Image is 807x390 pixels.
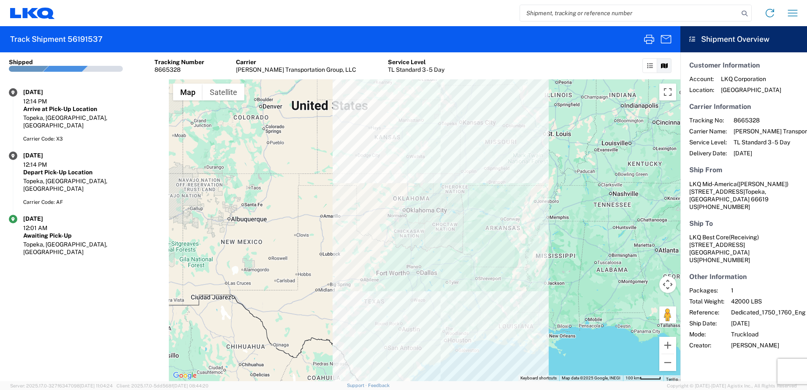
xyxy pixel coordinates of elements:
[680,26,807,52] header: Shipment Overview
[626,376,640,380] span: 100 km
[689,75,714,83] span: Account:
[659,306,676,323] button: Drag Pegman onto the map to open Street View
[737,181,788,187] span: ([PERSON_NAME])
[520,5,739,21] input: Shipment, tracking or reference number
[347,383,368,388] a: Support
[23,215,65,222] div: [DATE]
[23,232,160,239] div: Awaiting Pick-Up
[689,298,724,305] span: Total Weight:
[689,341,724,349] span: Creator:
[689,330,724,338] span: Mode:
[689,61,798,69] h5: Customer Information
[689,138,727,146] span: Service Level:
[23,168,160,176] div: Depart Pick-Up Location
[23,241,160,256] div: Topeka, [GEOGRAPHIC_DATA], [GEOGRAPHIC_DATA]
[80,383,113,388] span: [DATE] 11:04:24
[171,370,199,381] a: Open this area in Google Maps (opens a new window)
[667,382,797,390] span: Copyright © [DATE]-[DATE] Agistix Inc., All Rights Reserved
[659,337,676,354] button: Zoom in
[689,188,745,195] span: [STREET_ADDRESS]
[23,152,65,159] div: [DATE]
[689,234,759,248] span: LKQ Best Core [STREET_ADDRESS]
[659,354,676,371] button: Zoom out
[23,161,65,168] div: 12:14 PM
[689,127,727,135] span: Carrier Name:
[721,86,781,94] span: [GEOGRAPHIC_DATA]
[623,375,663,381] button: Map Scale: 100 km per 46 pixels
[689,273,798,281] h5: Other Information
[689,86,714,94] span: Location:
[23,135,160,143] div: Carrier Code: X3
[689,287,724,294] span: Packages:
[23,177,160,192] div: Topeka, [GEOGRAPHIC_DATA], [GEOGRAPHIC_DATA]
[368,383,390,388] a: Feedback
[388,66,444,73] div: TL Standard 3 - 5 Day
[236,58,356,66] div: Carrier
[689,233,798,264] address: [GEOGRAPHIC_DATA] US
[697,257,750,263] span: [PHONE_NUMBER]
[203,84,244,100] button: Show satellite imagery
[23,224,65,232] div: 12:01 AM
[171,370,199,381] img: Google
[520,375,557,381] button: Keyboard shortcuts
[689,149,727,157] span: Delivery Date:
[721,75,781,83] span: LKQ Corporation
[23,114,160,129] div: Topeka, [GEOGRAPHIC_DATA], [GEOGRAPHIC_DATA]
[154,58,204,66] div: Tracking Number
[154,66,204,73] div: 8665328
[388,58,444,66] div: Service Level
[689,309,724,316] span: Reference:
[9,58,33,66] div: Shipped
[689,320,724,327] span: Ship Date:
[689,116,727,124] span: Tracking No:
[116,383,209,388] span: Client: 2025.17.0-5dd568f
[666,377,678,382] a: Terms
[689,180,798,211] address: Topeka, [GEOGRAPHIC_DATA] 66619 US
[659,84,676,100] button: Toggle fullscreen view
[562,376,620,380] span: Map data ©2025 Google, INEGI
[173,383,209,388] span: [DATE] 08:44:20
[729,234,759,241] span: (Receiving)
[689,166,798,174] h5: Ship From
[10,383,113,388] span: Server: 2025.17.0-327f6347098
[23,97,65,105] div: 12:14 PM
[689,181,737,187] span: LKQ Mid-America
[659,276,676,293] button: Map camera controls
[697,203,750,210] span: [PHONE_NUMBER]
[23,105,160,113] div: Arrive at Pick-Up Location
[689,219,798,227] h5: Ship To
[173,84,203,100] button: Show street map
[23,198,160,206] div: Carrier Code: AF
[236,66,356,73] div: [PERSON_NAME] Transportation Group, LLC
[689,103,798,111] h5: Carrier Information
[23,88,65,96] div: [DATE]
[10,34,103,44] h2: Track Shipment 56191537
